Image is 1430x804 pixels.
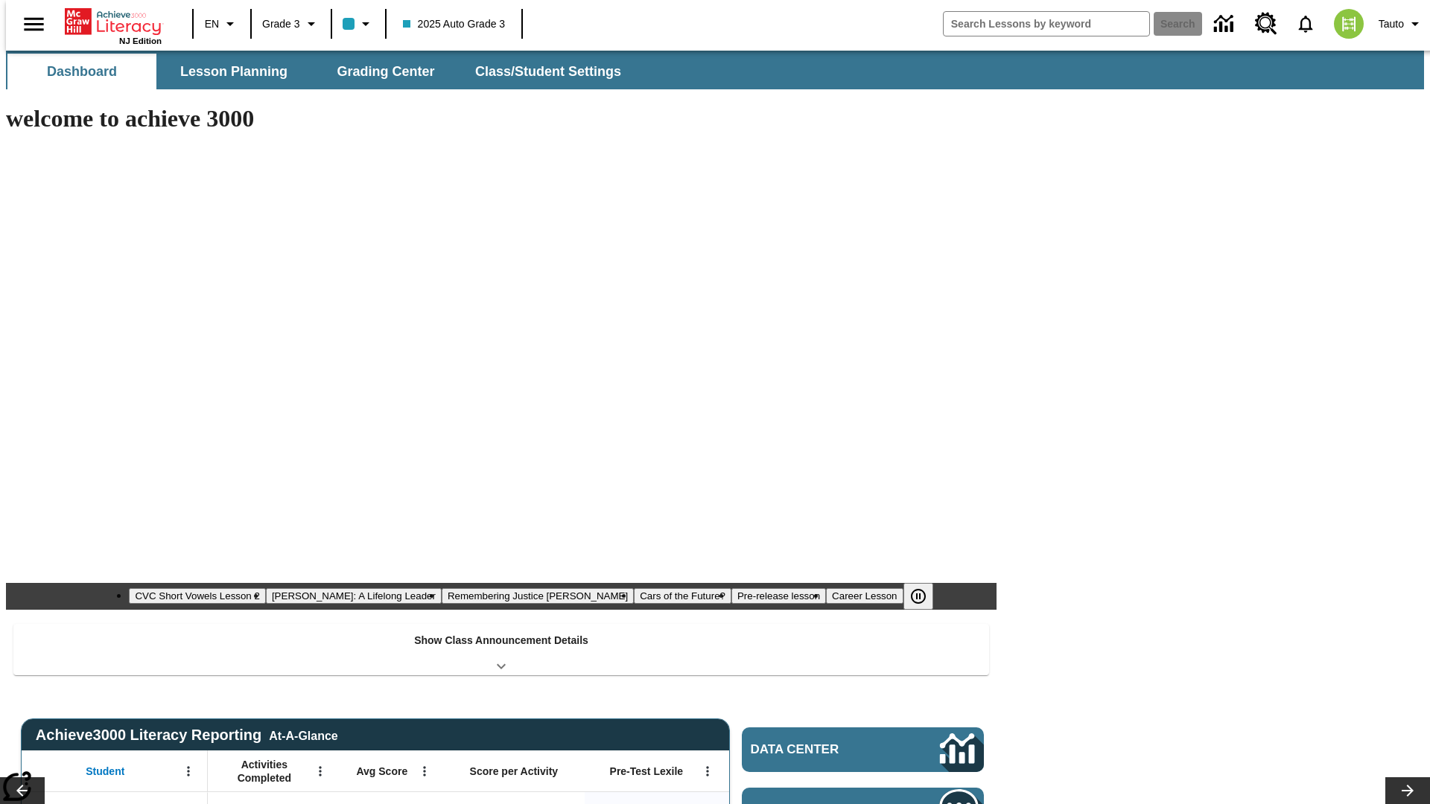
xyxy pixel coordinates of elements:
[337,10,381,37] button: Class color is light blue. Change class color
[13,624,989,675] div: Show Class Announcement Details
[731,588,826,604] button: Slide 5 Pre-release lesson
[742,727,984,772] a: Data Center
[205,16,219,32] span: EN
[944,12,1149,36] input: search field
[1373,10,1430,37] button: Profile/Settings
[86,765,124,778] span: Student
[1385,777,1430,804] button: Lesson carousel, Next
[6,105,997,133] h1: welcome to achieve 3000
[6,51,1424,89] div: SubNavbar
[256,10,326,37] button: Grade: Grade 3, Select a grade
[7,54,156,89] button: Dashboard
[470,765,559,778] span: Score per Activity
[309,760,331,782] button: Open Menu
[159,54,308,89] button: Lesson Planning
[65,5,162,45] div: Home
[414,633,588,648] p: Show Class Announcement Details
[36,727,338,744] span: Achieve3000 Literacy Reporting
[413,760,436,782] button: Open Menu
[751,742,890,757] span: Data Center
[269,727,337,743] div: At-A-Glance
[198,10,246,37] button: Language: EN, Select a language
[634,588,731,604] button: Slide 4 Cars of the Future?
[1325,4,1373,43] button: Select a new avatar
[903,583,933,610] button: Pause
[1246,4,1286,44] a: Resource Center, Will open in new tab
[177,760,200,782] button: Open Menu
[696,760,719,782] button: Open Menu
[1379,16,1404,32] span: Tauto
[356,765,407,778] span: Avg Score
[610,765,684,778] span: Pre-Test Lexile
[1334,9,1364,39] img: avatar image
[119,36,162,45] span: NJ Edition
[1205,4,1246,45] a: Data Center
[65,7,162,36] a: Home
[403,16,506,32] span: 2025 Auto Grade 3
[463,54,633,89] button: Class/Student Settings
[1286,4,1325,43] a: Notifications
[311,54,460,89] button: Grading Center
[262,16,300,32] span: Grade 3
[826,588,903,604] button: Slide 6 Career Lesson
[12,2,56,46] button: Open side menu
[129,588,265,604] button: Slide 1 CVC Short Vowels Lesson 2
[442,588,634,604] button: Slide 3 Remembering Justice O'Connor
[6,54,635,89] div: SubNavbar
[903,583,948,610] div: Pause
[266,588,442,604] button: Slide 2 Dianne Feinstein: A Lifelong Leader
[215,758,314,785] span: Activities Completed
